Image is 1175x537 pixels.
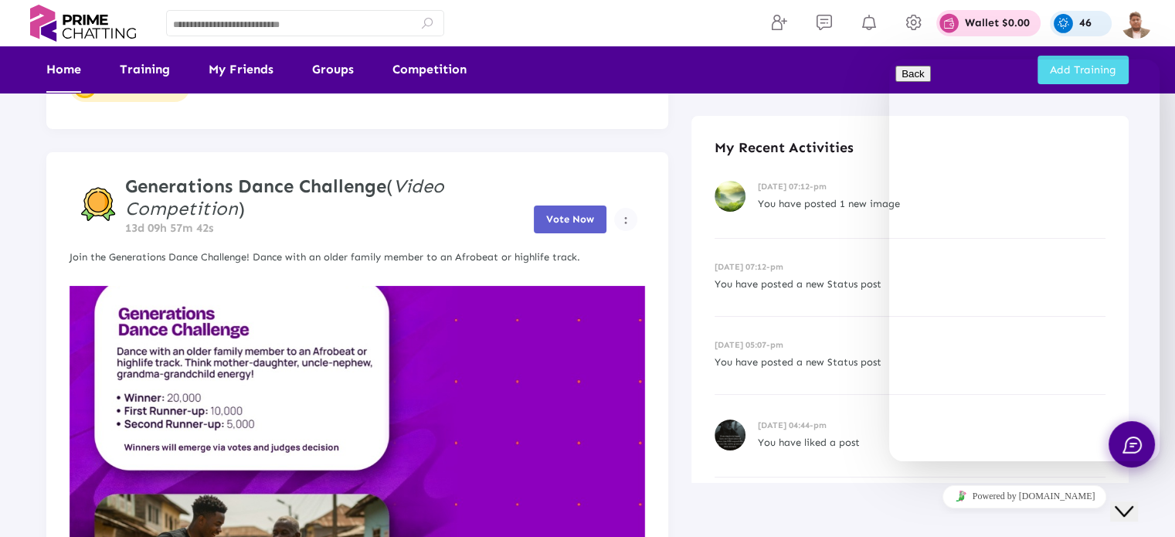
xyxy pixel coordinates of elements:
[758,434,1105,451] p: You have liked a post
[70,249,645,266] p: Join the Generations Dance Challenge! Dance with an older family member to an Afrobeat or highlif...
[715,420,745,450] img: recent-activities-img
[81,187,116,222] img: competition-badge.svg
[758,195,1105,212] p: You have posted 1 new image
[125,175,386,197] strong: Generations Dance Challenge
[965,18,1030,29] p: Wallet $0.00
[125,175,444,219] i: Video Competition
[614,208,637,231] button: Example icon-button with a menu
[715,340,1105,350] h6: [DATE] 05:07-pm
[120,46,170,93] a: Training
[1110,475,1160,522] iframe: chat widget
[758,420,1105,430] h6: [DATE] 04:44-pm
[125,221,213,235] span: 13d 09h 57m 42s
[715,181,745,212] img: recent-activities-img
[1037,56,1129,84] button: Add Training
[534,206,606,233] button: Vote Now
[758,182,1105,192] h6: [DATE] 07:12-pm
[312,46,354,93] a: Groups
[46,46,81,93] a: Home
[715,262,1105,272] h6: [DATE] 07:12-pm
[715,276,1105,293] p: You have posted a new Status post
[889,479,1160,514] iframe: chat widget
[889,59,1160,461] iframe: chat widget
[209,46,273,93] a: My Friends
[624,216,627,224] img: more
[715,354,1105,371] p: You have posted a new Status post
[1121,8,1152,39] img: img
[125,175,534,220] h4: ( )
[715,139,1105,156] h4: My Recent Activities
[1079,18,1092,29] p: 46
[546,213,594,225] span: Vote Now
[23,5,143,42] img: logo
[392,46,467,93] a: Competition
